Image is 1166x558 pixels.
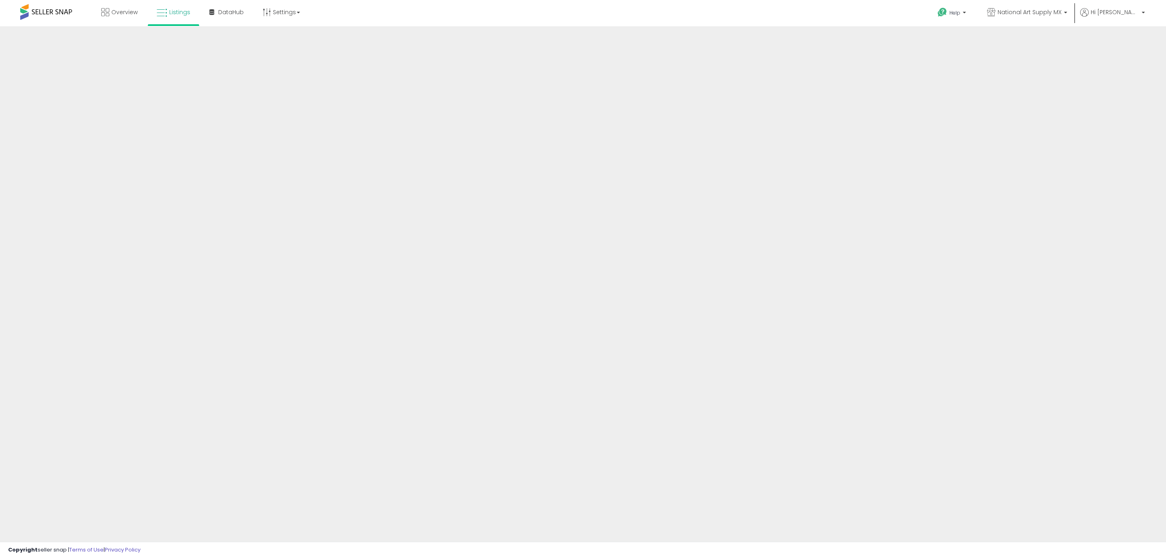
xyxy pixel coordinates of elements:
a: Help [931,1,974,26]
span: National Art Supply MX [998,8,1062,16]
i: Get Help [937,7,947,17]
span: Overview [111,8,138,16]
a: Hi [PERSON_NAME] [1080,8,1145,26]
span: DataHub [218,8,244,16]
span: Hi [PERSON_NAME] [1091,8,1139,16]
span: Listings [169,8,190,16]
span: Help [949,9,960,16]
